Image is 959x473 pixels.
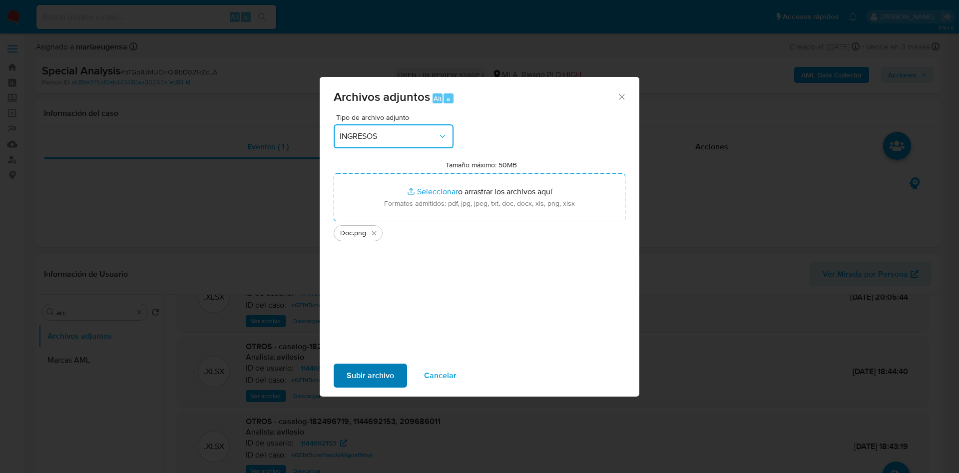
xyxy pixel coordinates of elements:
button: INGRESOS [334,124,454,148]
span: a [447,94,450,103]
span: Tipo de archivo adjunto [336,114,456,121]
span: INGRESOS [340,131,438,141]
label: Tamaño máximo: 50MB [446,160,517,169]
span: Archivos adjuntos [334,88,430,105]
span: .png [353,228,366,238]
span: Cancelar [424,365,457,387]
span: Alt [434,94,442,103]
button: Cancelar [411,364,470,388]
ul: Archivos seleccionados [334,221,625,241]
button: Subir archivo [334,364,407,388]
span: Doc [340,228,353,238]
span: Subir archivo [347,365,394,387]
button: Eliminar Doc.png [368,227,380,239]
button: Cerrar [617,92,626,101]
